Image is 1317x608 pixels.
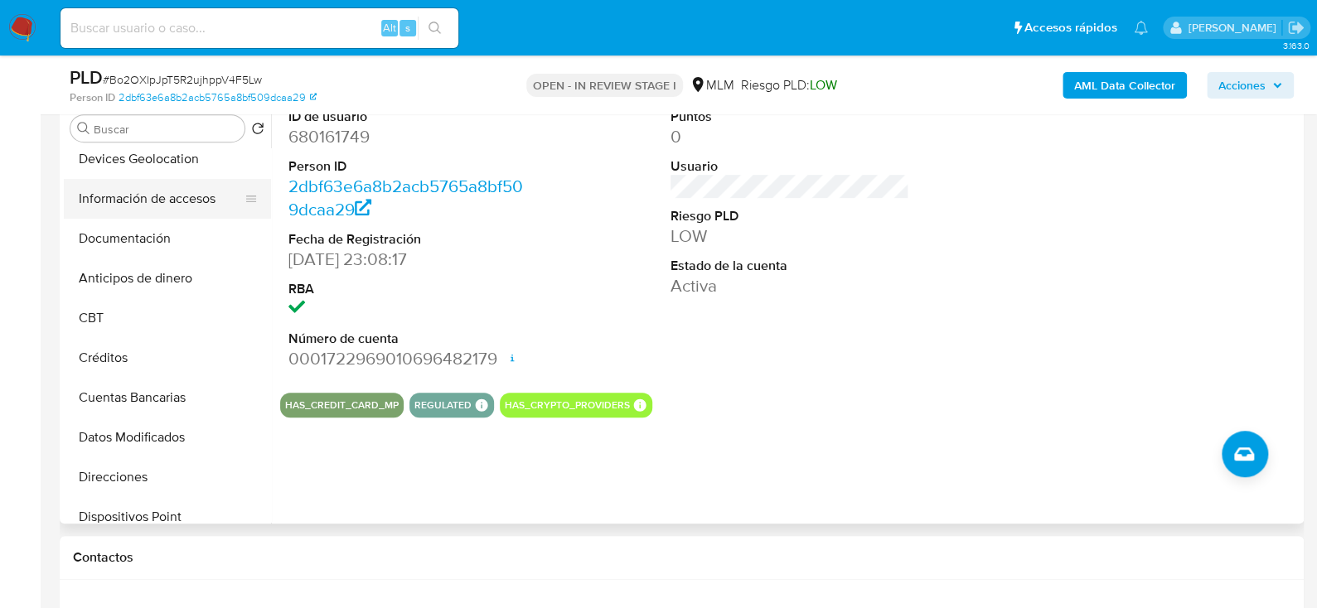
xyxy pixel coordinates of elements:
[1218,72,1266,99] span: Acciones
[671,274,909,297] dd: Activa
[73,549,1290,566] h1: Contactos
[70,64,103,90] b: PLD
[671,224,909,248] dd: LOW
[810,75,837,94] span: LOW
[405,20,410,36] span: s
[61,17,458,39] input: Buscar usuario o caso...
[119,90,317,105] a: 2dbf63e6a8b2acb5765a8bf509dcaa29
[690,76,734,94] div: MLM
[671,207,909,225] dt: Riesgo PLD
[671,157,909,176] dt: Usuario
[64,378,271,417] button: Cuentas Bancarias
[64,338,271,378] button: Créditos
[288,230,527,249] dt: Fecha de Registración
[251,122,264,140] button: Volver al orden por defecto
[526,74,683,97] p: OPEN - IN REVIEW STAGE I
[64,417,271,457] button: Datos Modificados
[1134,21,1148,35] a: Notificaciones
[288,330,527,348] dt: Número de cuenta
[64,298,271,338] button: CBT
[1074,72,1175,99] b: AML Data Collector
[70,90,115,105] b: Person ID
[288,347,527,370] dd: 0001722969010696482179
[288,248,527,271] dd: [DATE] 23:08:17
[671,125,909,148] dd: 0
[1287,19,1305,36] a: Salir
[671,257,909,275] dt: Estado de la cuenta
[64,457,271,497] button: Direcciones
[1207,72,1294,99] button: Acciones
[1063,72,1187,99] button: AML Data Collector
[383,20,396,36] span: Alt
[1024,19,1117,36] span: Accesos rápidos
[288,108,527,126] dt: ID de usuario
[103,71,262,88] span: # Bo2OXlpJpT5R2ujhppV4F5Lw
[64,497,271,537] button: Dispositivos Point
[671,108,909,126] dt: Puntos
[288,174,523,221] a: 2dbf63e6a8b2acb5765a8bf509dcaa29
[77,122,90,135] button: Buscar
[64,139,271,179] button: Devices Geolocation
[288,157,527,176] dt: Person ID
[288,280,527,298] dt: RBA
[741,76,837,94] span: Riesgo PLD:
[94,122,238,137] input: Buscar
[1188,20,1281,36] p: brenda.morenoreyes@mercadolibre.com.mx
[418,17,452,40] button: search-icon
[288,125,527,148] dd: 680161749
[64,179,258,219] button: Información de accesos
[64,258,271,298] button: Anticipos de dinero
[64,219,271,258] button: Documentación
[1282,39,1309,52] span: 3.163.0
